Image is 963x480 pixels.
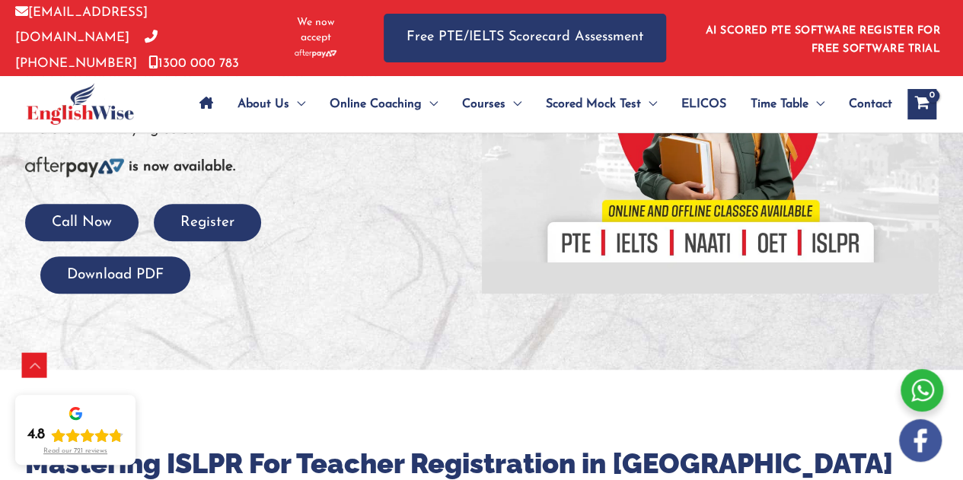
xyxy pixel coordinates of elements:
[706,25,941,55] a: AI SCORED PTE SOFTWARE REGISTER FOR FREE SOFTWARE TRIAL
[295,49,336,58] img: Afterpay-Logo
[422,78,438,131] span: Menu Toggle
[462,78,505,131] span: Courses
[129,160,235,174] b: is now available.
[27,426,45,444] div: 4.8
[25,157,124,177] img: Afterpay-Logo
[238,78,289,131] span: About Us
[330,78,422,131] span: Online Coaching
[225,78,317,131] a: About UsMenu Toggle
[285,15,346,46] span: We now accept
[751,78,808,131] span: Time Table
[899,419,942,462] img: white-facebook.png
[40,268,190,282] a: Download PDF
[27,83,134,125] img: cropped-ew-logo
[43,447,107,456] div: Read our 721 reviews
[289,78,305,131] span: Menu Toggle
[25,204,139,241] button: Call Now
[534,78,669,131] a: Scored Mock TestMenu Toggle
[808,78,824,131] span: Menu Toggle
[849,78,892,131] span: Contact
[384,14,666,62] a: Free PTE/IELTS Scorecard Assessment
[15,6,148,44] a: [EMAIL_ADDRESS][DOMAIN_NAME]
[154,215,261,230] a: Register
[15,31,158,69] a: [PHONE_NUMBER]
[837,78,892,131] a: Contact
[148,57,239,70] a: 1300 000 783
[187,78,892,131] nav: Site Navigation: Main Menu
[450,78,534,131] a: CoursesMenu Toggle
[154,204,261,241] button: Register
[546,78,641,131] span: Scored Mock Test
[697,13,948,62] aside: Header Widget 1
[27,426,123,444] div: Rating: 4.8 out of 5
[25,215,139,230] a: Call Now
[907,89,936,119] a: View Shopping Cart, empty
[669,78,738,131] a: ELICOS
[681,78,726,131] span: ELICOS
[40,256,190,294] button: Download PDF
[317,78,450,131] a: Online CoachingMenu Toggle
[641,78,657,131] span: Menu Toggle
[738,78,837,131] a: Time TableMenu Toggle
[505,78,521,131] span: Menu Toggle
